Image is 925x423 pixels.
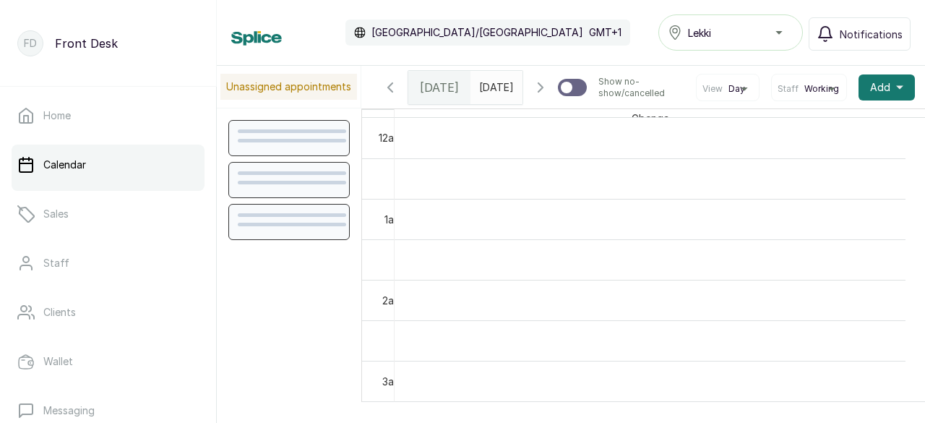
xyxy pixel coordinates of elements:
[408,71,470,104] div: [DATE]
[220,74,357,100] p: Unassigned appointments
[55,35,118,52] p: Front Desk
[12,292,205,333] a: Clients
[702,83,753,95] button: ViewDay
[12,194,205,234] a: Sales
[43,207,69,221] p: Sales
[870,80,890,95] span: Add
[728,83,745,95] span: Day
[688,25,711,40] span: Lekki
[598,76,684,99] p: Show no-show/cancelled
[809,17,911,51] button: Notifications
[382,212,405,227] div: 1am
[859,74,915,101] button: Add
[376,130,405,145] div: 12am
[379,374,405,389] div: 3am
[589,25,621,40] p: GMT+1
[702,83,723,95] span: View
[43,354,73,369] p: Wallet
[12,243,205,283] a: Staff
[371,25,583,40] p: [GEOGRAPHIC_DATA]/[GEOGRAPHIC_DATA]
[43,158,86,172] p: Calendar
[43,403,95,418] p: Messaging
[658,14,803,51] button: Lekki
[379,293,405,308] div: 2am
[778,83,799,95] span: Staff
[629,109,672,127] span: Gbenga
[12,145,205,185] a: Calendar
[43,256,69,270] p: Staff
[12,341,205,382] a: Wallet
[840,27,903,42] span: Notifications
[778,83,840,95] button: StaffWorking
[43,108,71,123] p: Home
[24,36,37,51] p: FD
[420,79,459,96] span: [DATE]
[12,95,205,136] a: Home
[43,305,76,320] p: Clients
[804,83,839,95] span: Working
